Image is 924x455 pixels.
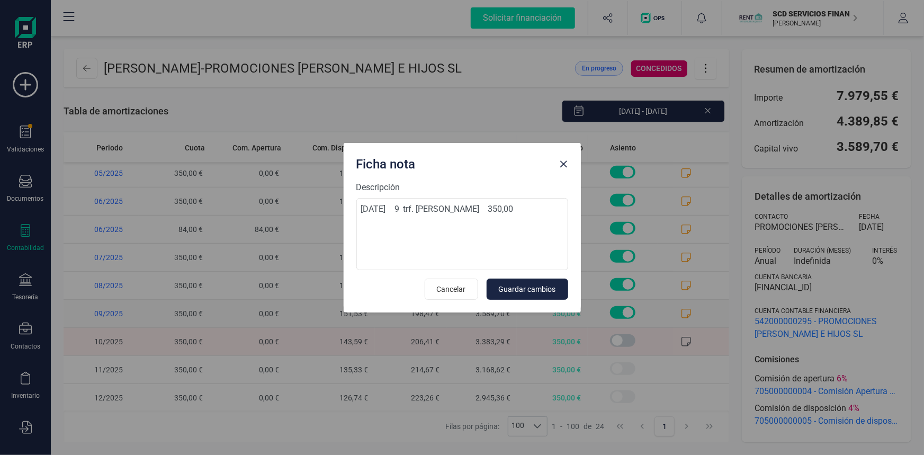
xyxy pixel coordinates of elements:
label: Descripción [356,181,568,194]
div: Ficha nota [352,151,555,173]
textarea: [DATE] 9 trf. [PERSON_NAME] 350,00 [356,198,568,270]
span: Cancelar [437,284,466,295]
button: Cancelar [425,279,478,300]
button: Close [555,156,572,173]
span: Guardar cambios [499,284,556,295]
button: Guardar cambios [487,279,568,300]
